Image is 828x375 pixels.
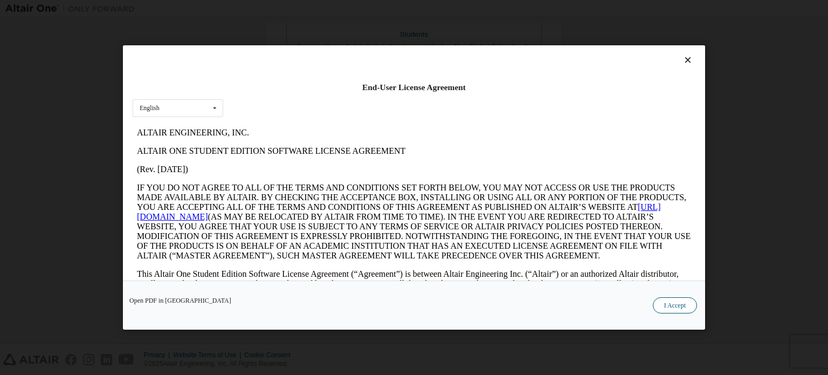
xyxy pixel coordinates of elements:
[4,23,558,32] p: ALTAIR ONE STUDENT EDITION SOFTWARE LICENSE AGREEMENT
[653,297,697,313] button: I Accept
[4,79,528,98] a: [URL][DOMAIN_NAME]
[4,59,558,137] p: IF YOU DO NOT AGREE TO ALL OF THE TERMS AND CONDITIONS SET FORTH BELOW, YOU MAY NOT ACCESS OR USE...
[4,4,558,14] p: ALTAIR ENGINEERING, INC.
[4,41,558,51] p: (Rev. [DATE])
[4,146,558,185] p: This Altair One Student Edition Software License Agreement (“Agreement”) is between Altair Engine...
[133,82,695,93] div: End-User License Agreement
[140,105,160,111] div: English
[129,297,231,304] a: Open PDF in [GEOGRAPHIC_DATA]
